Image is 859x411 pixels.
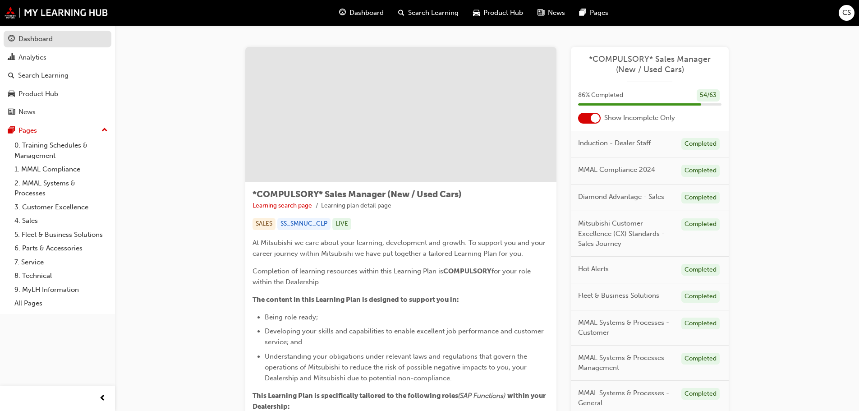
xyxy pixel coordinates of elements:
span: Mitsubishi Customer Excellence (CX) Standards - Sales Journey [578,218,674,249]
a: Product Hub [4,86,111,102]
div: Completed [681,388,720,400]
span: *COMPULSORY* Sales Manager (New / Used Cars) [253,189,462,199]
span: The content in this Learning Plan is designed to support you in: [253,296,459,304]
a: 2. MMAL Systems & Processes [11,176,111,200]
span: guage-icon [339,7,346,18]
a: car-iconProduct Hub [466,4,530,22]
a: Analytics [4,49,111,66]
span: prev-icon [99,393,106,404]
a: 6. Parts & Accessories [11,241,111,255]
span: search-icon [398,7,404,18]
span: within your Dealership: [253,392,547,411]
span: MMAL Systems & Processes - Customer [578,318,674,338]
span: MMAL Compliance 2024 [578,165,655,175]
span: pages-icon [8,127,15,135]
span: MMAL Systems & Processes - Management [578,353,674,373]
span: Pages [590,8,608,18]
a: 1. MMAL Compliance [11,162,111,176]
span: for your role within the Dealership. [253,267,533,286]
span: Induction - Dealer Staff [578,138,651,148]
a: 0. Training Schedules & Management [11,139,111,162]
div: Dashboard [18,34,53,44]
div: Completed [681,165,720,177]
a: news-iconNews [530,4,572,22]
span: Dashboard [349,8,384,18]
div: Completed [681,264,720,276]
a: All Pages [11,296,111,310]
span: Hot Alerts [578,264,609,274]
div: SS_SMNUC_CLP [277,218,331,230]
div: SALES [253,218,276,230]
span: This Learning Plan is specifically tailored to the following roles [253,392,458,400]
div: Completed [681,291,720,303]
div: News [18,107,36,117]
span: search-icon [8,72,14,80]
span: Show Incomplete Only [604,113,675,123]
span: pages-icon [579,7,586,18]
a: Search Learning [4,67,111,84]
span: car-icon [473,7,480,18]
a: guage-iconDashboard [332,4,391,22]
button: CS [839,5,854,21]
img: mmal [5,7,108,18]
div: Completed [681,138,720,150]
div: Analytics [18,52,46,63]
div: LIVE [332,218,351,230]
span: MMAL Systems & Processes - General [578,388,674,408]
li: Learning plan detail page [321,201,391,211]
span: news-icon [8,108,15,116]
a: News [4,104,111,120]
button: Pages [4,122,111,139]
span: guage-icon [8,35,15,43]
a: 4. Sales [11,214,111,228]
div: Completed [681,218,720,231]
a: 5. Fleet & Business Solutions [11,228,111,242]
span: Developing your skills and capabilities to enable excellent job performance and customer service;... [265,327,546,346]
span: CS [842,8,851,18]
span: Understanding your obligations under relevant laws and regulations that govern the operations of ... [265,352,529,382]
a: Dashboard [4,31,111,47]
a: Learning search page [253,202,312,209]
span: Being role ready; [265,313,318,321]
span: Fleet & Business Solutions [578,291,659,301]
a: search-iconSearch Learning [391,4,466,22]
span: Diamond Advantage - Sales [578,192,664,202]
div: Completed [681,318,720,330]
span: up-icon [101,125,108,136]
span: (SAP Functions) [458,392,505,400]
a: 3. Customer Excellence [11,200,111,214]
span: News [548,8,565,18]
div: Pages [18,125,37,136]
div: 54 / 63 [697,89,720,102]
a: 7. Service [11,255,111,269]
a: 8. Technical [11,269,111,283]
div: Search Learning [18,70,69,81]
span: 86 % Completed [578,90,623,101]
span: Search Learning [408,8,459,18]
span: Completion of learning resources within this Learning Plan is [253,267,443,275]
a: pages-iconPages [572,4,616,22]
div: Completed [681,192,720,204]
a: 9. MyLH Information [11,283,111,297]
span: Product Hub [483,8,523,18]
span: news-icon [537,7,544,18]
div: Completed [681,353,720,365]
a: *COMPULSORY* Sales Manager (New / Used Cars) [578,54,721,74]
button: DashboardAnalyticsSearch LearningProduct HubNews [4,29,111,122]
span: chart-icon [8,54,15,62]
div: Product Hub [18,89,58,99]
span: At Mitsubishi we care about your learning, development and growth. To support you and your career... [253,239,547,258]
span: car-icon [8,90,15,98]
span: COMPULSORY [443,267,492,275]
